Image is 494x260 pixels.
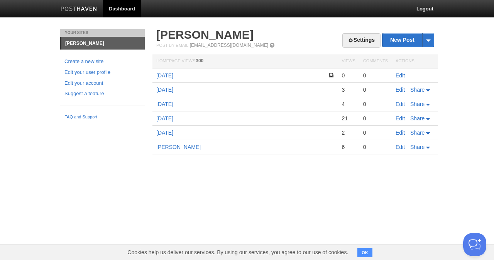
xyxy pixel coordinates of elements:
[410,87,425,93] span: Share
[342,33,381,48] a: Settings
[120,245,356,260] span: Cookies help us deliver our services. By using our services, you agree to our use of cookies.
[392,54,438,68] th: Actions
[363,129,388,136] div: 0
[396,115,405,121] a: Edit
[342,72,355,79] div: 0
[156,101,173,107] a: [DATE]
[396,72,405,79] a: Edit
[463,233,486,256] iframe: Help Scout Beacon - Open
[61,37,145,50] a: [PERSON_NAME]
[60,29,145,37] li: Your Sites
[64,114,140,121] a: FAQ and Support
[156,87,173,93] a: [DATE]
[363,144,388,151] div: 0
[190,43,268,48] a: [EMAIL_ADDRESS][DOMAIN_NAME]
[342,101,355,108] div: 4
[410,130,425,136] span: Share
[152,54,338,68] th: Homepage Views
[156,130,173,136] a: [DATE]
[64,68,140,77] a: Edit your user profile
[342,144,355,151] div: 6
[396,130,405,136] a: Edit
[342,115,355,122] div: 21
[382,33,434,47] a: New Post
[342,129,355,136] div: 2
[396,144,405,150] a: Edit
[338,54,359,68] th: Views
[363,115,388,122] div: 0
[396,87,405,93] a: Edit
[156,28,254,41] a: [PERSON_NAME]
[64,58,140,66] a: Create a new site
[410,144,425,150] span: Share
[156,144,201,150] a: [PERSON_NAME]
[156,115,173,121] a: [DATE]
[64,90,140,98] a: Suggest a feature
[342,86,355,93] div: 3
[156,43,188,48] span: Post by Email
[363,72,388,79] div: 0
[64,79,140,87] a: Edit your account
[196,58,203,63] span: 300
[363,86,388,93] div: 0
[363,101,388,108] div: 0
[410,101,425,107] span: Share
[156,72,173,79] a: [DATE]
[359,54,392,68] th: Comments
[61,7,97,12] img: Posthaven-bar
[357,248,372,257] button: OK
[396,101,405,107] a: Edit
[410,115,425,121] span: Share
